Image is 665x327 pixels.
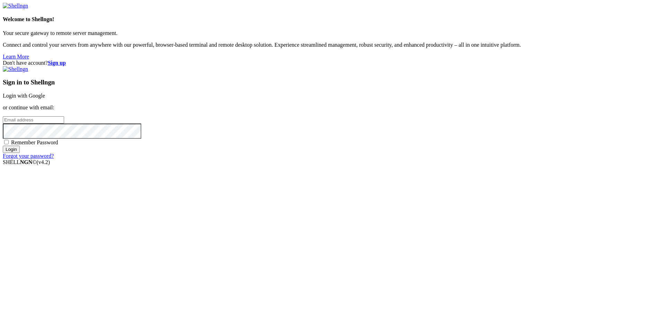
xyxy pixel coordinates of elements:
[3,16,662,22] h4: Welcome to Shellngn!
[3,66,28,72] img: Shellngn
[37,159,50,165] span: 4.2.0
[4,140,9,144] input: Remember Password
[11,139,58,145] span: Remember Password
[3,116,64,124] input: Email address
[3,30,662,36] p: Your secure gateway to remote server management.
[3,42,662,48] p: Connect and control your servers from anywhere with our powerful, browser-based terminal and remo...
[3,60,662,66] div: Don't have account?
[3,105,662,111] p: or continue with email:
[3,159,50,165] span: SHELL ©
[48,60,66,66] a: Sign up
[3,153,54,159] a: Forgot your password?
[20,159,33,165] b: NGN
[3,146,20,153] input: Login
[3,93,45,99] a: Login with Google
[3,3,28,9] img: Shellngn
[3,79,662,86] h3: Sign in to Shellngn
[3,54,29,60] a: Learn More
